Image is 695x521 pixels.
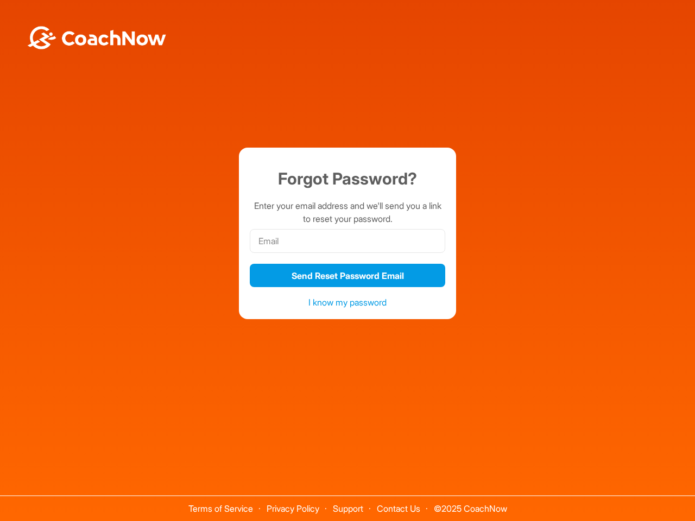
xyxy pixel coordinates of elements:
a: I know my password [308,297,387,308]
img: BwLJSsUCoWCh5upNqxVrqldRgqLPVwmV24tXu5FoVAoFEpwwqQ3VIfuoInZCoVCoTD4vwADAC3ZFMkVEQFDAAAAAElFTkSuQmCC [26,26,167,49]
a: Privacy Policy [267,503,319,514]
span: © 2025 CoachNow [428,496,513,513]
button: Send Reset Password Email [250,264,445,287]
h1: Forgot Password? [250,167,445,191]
a: Contact Us [377,503,420,514]
input: Email [250,229,445,253]
p: Enter your email address and we'll send you a link to reset your password. [250,199,445,225]
a: Support [333,503,363,514]
a: Terms of Service [188,503,253,514]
